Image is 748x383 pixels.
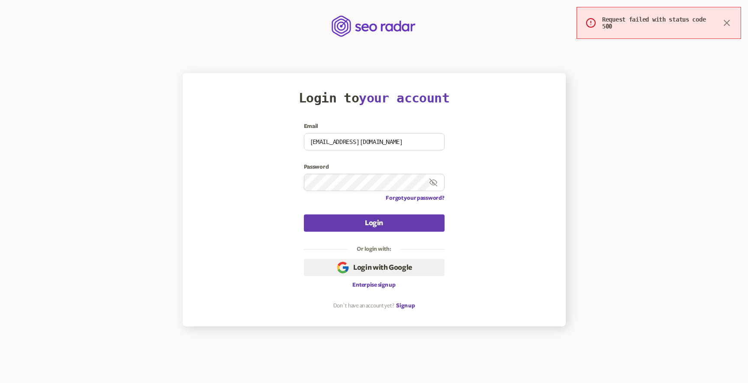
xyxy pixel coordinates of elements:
p: Don`t have an account yet? [333,302,394,309]
legend: Or login with: [348,246,400,252]
span: Request failed with status code 500 [602,16,716,30]
a: Sign up [396,302,415,309]
span: Login with Google [353,262,412,273]
a: Enterpise sign up [352,281,395,288]
a: Forgot your password? [386,195,444,201]
span: your account [359,90,449,105]
button: Login [304,214,445,232]
label: Password [304,163,445,170]
label: Email [304,123,445,130]
h1: Login to [299,90,449,105]
button: Login with Google [304,259,445,276]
